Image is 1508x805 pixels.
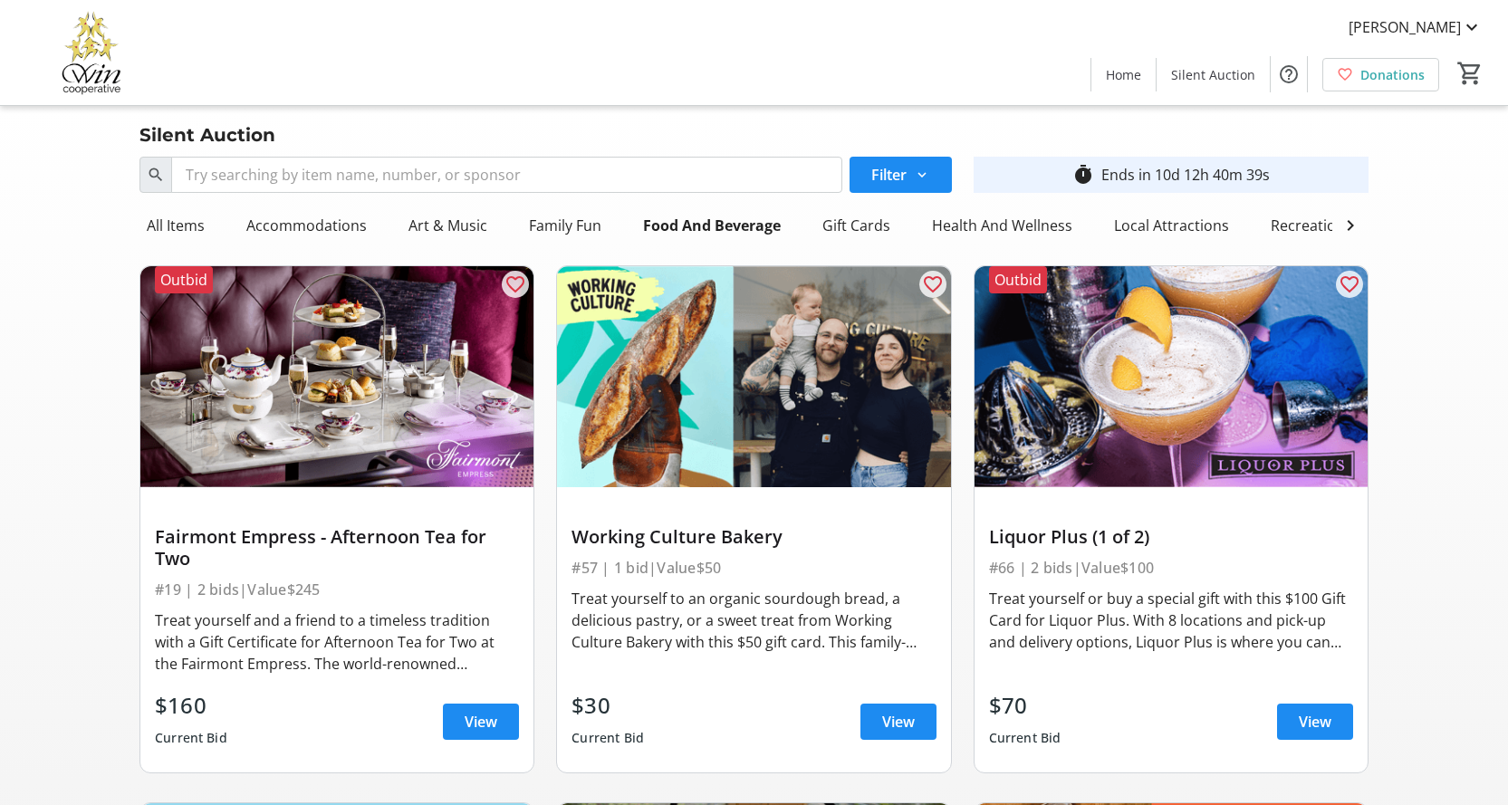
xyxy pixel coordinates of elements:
div: #57 | 1 bid | Value $50 [572,555,936,580]
img: Victoria Women In Need Community Cooperative's Logo [11,7,172,98]
button: Cart [1454,57,1486,90]
mat-icon: favorite_outline [504,273,526,295]
div: Food And Beverage [636,207,788,244]
a: Home [1091,58,1156,91]
span: Donations [1360,65,1425,84]
div: Current Bid [572,722,644,754]
div: Outbid [155,266,213,293]
div: Outbid [989,266,1047,293]
mat-icon: favorite_outline [1339,273,1360,295]
div: Family Fun [522,207,609,244]
button: [PERSON_NAME] [1334,13,1497,42]
img: Working Culture Bakery [557,266,950,487]
mat-icon: timer_outline [1072,164,1094,186]
a: Donations [1322,58,1439,91]
div: Health And Wellness [925,207,1080,244]
a: View [1277,704,1353,740]
div: Gift Cards [815,207,898,244]
div: Current Bid [155,722,227,754]
div: Recreation [1263,207,1352,244]
div: Ends in 10d 12h 40m 39s [1101,164,1270,186]
span: View [882,711,915,733]
div: $160 [155,689,227,722]
a: View [443,704,519,740]
span: Silent Auction [1171,65,1255,84]
span: Home [1106,65,1141,84]
button: Help [1271,56,1307,92]
div: Local Attractions [1107,207,1236,244]
mat-icon: favorite_outline [922,273,944,295]
div: $70 [989,689,1061,722]
div: Silent Auction [129,120,286,149]
img: Liquor Plus (1 of 2) [975,266,1368,487]
a: View [860,704,936,740]
img: Fairmont Empress - Afternoon Tea for Two [140,266,533,487]
div: Working Culture Bakery [572,526,936,548]
div: #19 | 2 bids | Value $245 [155,577,519,602]
input: Try searching by item name, number, or sponsor [171,157,842,193]
span: View [1299,711,1331,733]
div: Treat yourself or buy a special gift with this $100 Gift Card for Liquor Plus. With 8 locations a... [989,588,1353,653]
div: Fairmont Empress - Afternoon Tea for Two [155,526,519,570]
div: $30 [572,689,644,722]
a: Silent Auction [1157,58,1270,91]
div: Liquor Plus (1 of 2) [989,526,1353,548]
div: Art & Music [401,207,495,244]
button: Filter [850,157,952,193]
span: View [465,711,497,733]
div: Current Bid [989,722,1061,754]
span: [PERSON_NAME] [1349,16,1461,38]
div: All Items [139,207,212,244]
div: Treat yourself to an organic sourdough bread, a delicious pastry, or a sweet treat from Working C... [572,588,936,653]
span: Filter [871,164,907,186]
div: Treat yourself and a friend to a timeless tradition with a Gift Certificate for Afternoon Tea for... [155,609,519,675]
div: Accommodations [239,207,374,244]
div: #66 | 2 bids | Value $100 [989,555,1353,580]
